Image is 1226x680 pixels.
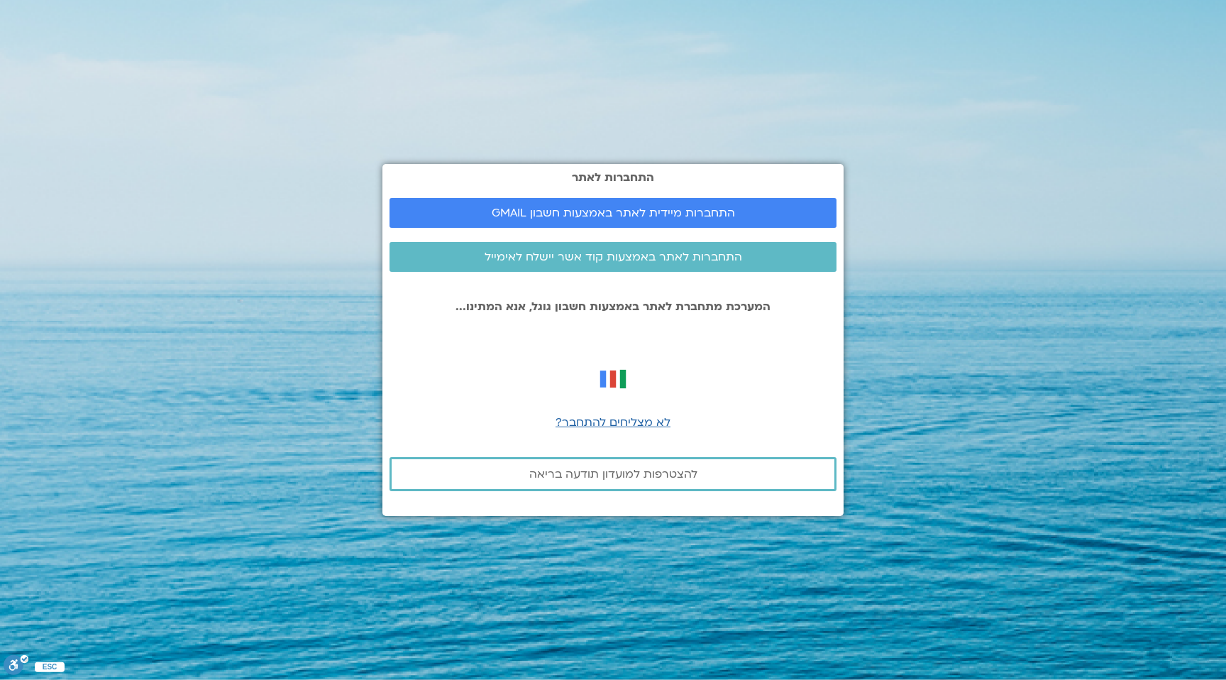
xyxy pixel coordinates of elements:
a: להצטרפות למועדון תודעה בריאה [390,457,836,491]
a: התחברות מיידית לאתר באמצעות חשבון GMAIL [390,198,836,228]
span: התחברות לאתר באמצעות קוד אשר יישלח לאימייל [485,251,742,263]
a: לא מצליחים להתחבר? [556,415,670,430]
span: התחברות מיידית לאתר באמצעות חשבון GMAIL [492,207,735,219]
a: התחברות לאתר באמצעות קוד אשר יישלח לאימייל [390,242,836,272]
h2: התחברות לאתר [390,171,836,184]
p: המערכת מתחברת לאתר באמצעות חשבון גוגל, אנא המתינו... [390,300,836,313]
span: להצטרפות למועדון תודעה בריאה [529,468,697,481]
